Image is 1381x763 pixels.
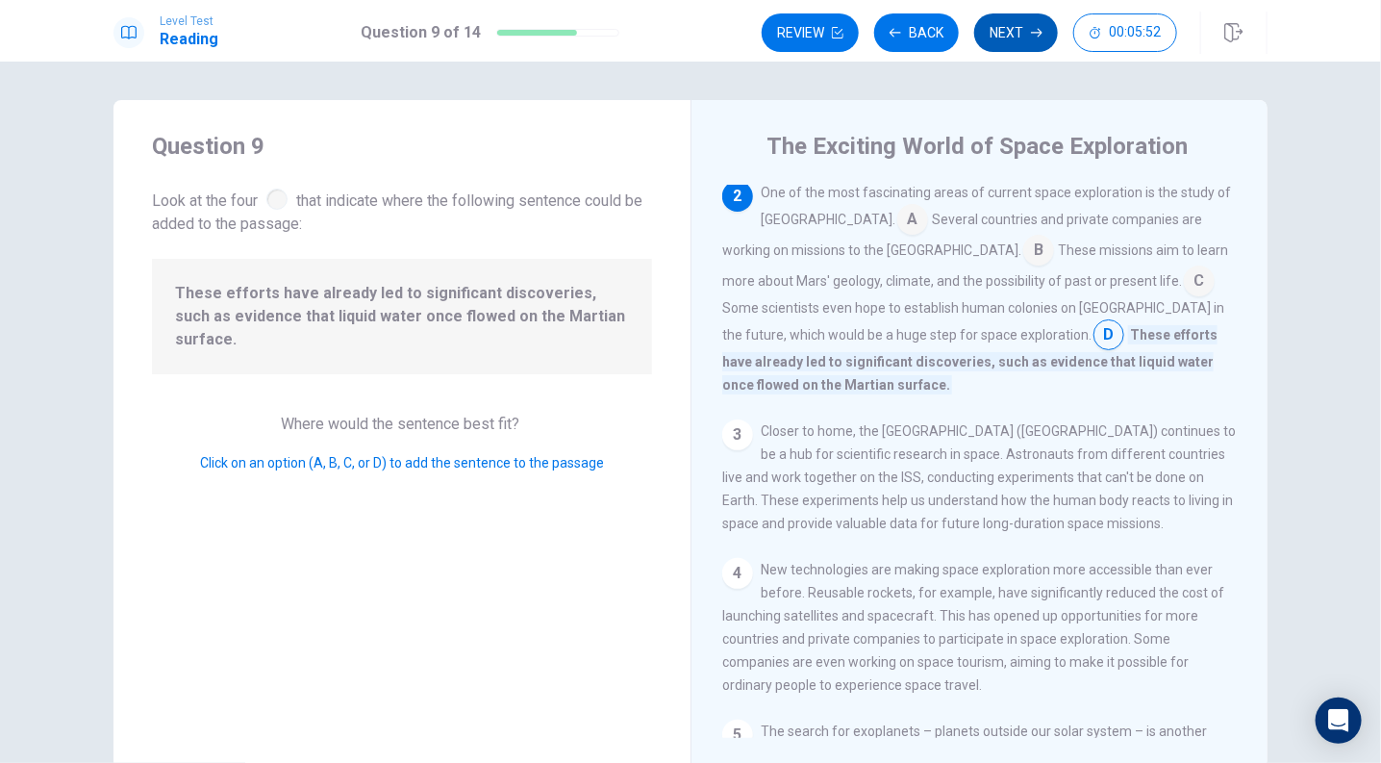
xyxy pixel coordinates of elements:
span: These efforts have already led to significant discoveries, such as evidence that liquid water onc... [175,282,629,351]
span: C [1184,266,1215,296]
span: A [897,204,928,235]
span: Where would the sentence best fit? [281,415,523,433]
span: New technologies are making space exploration more accessible than ever before. Reusable rockets,... [722,562,1224,693]
span: Click on an option (A, B, C, or D) to add the sentence to the passage [200,455,604,471]
span: 00:05:52 [1109,25,1161,40]
button: Next [974,13,1058,52]
span: Level Test [160,14,218,28]
button: Back [874,13,959,52]
div: 4 [722,558,753,589]
span: Look at the four that indicate where the following sentence could be added to the passage: [152,185,652,236]
div: Open Intercom Messenger [1316,698,1362,744]
div: 2 [722,181,753,212]
div: 5 [722,720,753,750]
h4: Question 9 [152,131,652,162]
span: One of the most fascinating areas of current space exploration is the study of [GEOGRAPHIC_DATA]. [761,185,1231,227]
span: Some scientists even hope to establish human colonies on [GEOGRAPHIC_DATA] in the future, which w... [722,300,1224,343]
div: 3 [722,420,753,450]
span: Closer to home, the [GEOGRAPHIC_DATA] ([GEOGRAPHIC_DATA]) continues to be a hub for scientific re... [722,423,1236,531]
span: B [1023,235,1054,266]
span: These efforts have already led to significant discoveries, such as evidence that liquid water onc... [722,325,1218,394]
h4: The Exciting World of Space Exploration [766,131,1188,162]
h1: Question 9 of 14 [361,21,481,44]
span: Several countries and private companies are working on missions to the [GEOGRAPHIC_DATA]. [722,212,1202,258]
button: Review [762,13,859,52]
button: 00:05:52 [1073,13,1177,52]
h1: Reading [160,28,218,51]
span: D [1093,319,1124,350]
